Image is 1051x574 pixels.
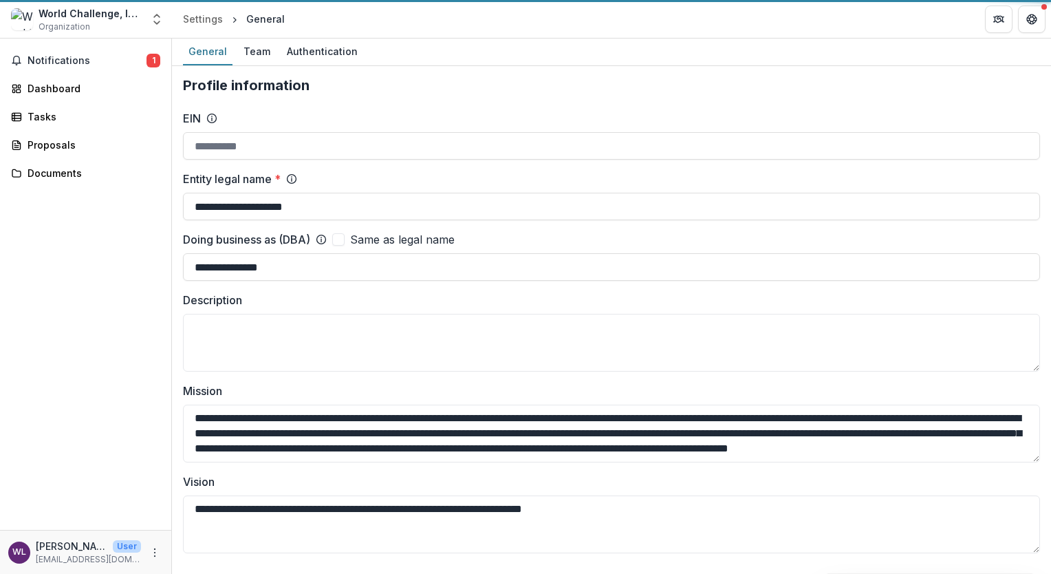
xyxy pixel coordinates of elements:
[1018,6,1045,33] button: Get Help
[183,39,232,65] a: General
[183,110,201,127] label: EIN
[147,6,166,33] button: Open entity switcher
[28,109,155,124] div: Tasks
[39,6,142,21] div: World Challenge, Inc.
[6,134,166,156] a: Proposals
[350,231,455,248] span: Same as legal name
[28,81,155,96] div: Dashboard
[147,54,160,67] span: 1
[183,292,1032,308] label: Description
[177,9,228,29] a: Settings
[36,539,107,553] p: [PERSON_NAME]
[28,55,147,67] span: Notifications
[177,9,290,29] nav: breadcrumb
[183,41,232,61] div: General
[183,12,223,26] div: Settings
[36,553,141,566] p: [EMAIL_ADDRESS][DOMAIN_NAME]
[6,105,166,128] a: Tasks
[183,77,1040,94] h2: Profile information
[183,383,1032,399] label: Mission
[238,39,276,65] a: Team
[183,171,281,187] label: Entity legal name
[113,540,141,553] p: User
[28,138,155,152] div: Proposals
[183,231,310,248] label: Doing business as (DBA)
[6,50,166,72] button: Notifications1
[6,77,166,100] a: Dashboard
[985,6,1012,33] button: Partners
[246,12,285,26] div: General
[281,41,363,61] div: Authentication
[238,41,276,61] div: Team
[39,21,90,33] span: Organization
[147,544,163,561] button: More
[281,39,363,65] a: Authentication
[6,162,166,184] a: Documents
[183,474,1032,490] label: Vision
[28,166,155,180] div: Documents
[11,8,33,30] img: World Challenge, Inc.
[12,548,26,557] div: Wayne Lilly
